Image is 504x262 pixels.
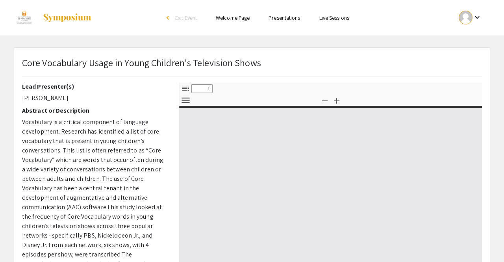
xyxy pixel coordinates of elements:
[22,118,163,211] span: Vocabulary is a critical component of language development. Research has identified a list of cor...
[14,8,35,28] img: Discovery Day 2024
[269,14,300,21] a: Presentations
[22,107,167,114] h2: Abstract or Description
[22,56,261,70] p: Core Vocabulary Usage in Young Children's Television Shows
[43,13,92,22] img: Symposium by ForagerOne
[175,14,197,21] span: Exit Event
[22,83,167,90] h2: Lead Presenter(s)
[179,95,192,106] button: Tools
[14,8,92,28] a: Discovery Day 2024
[319,14,349,21] a: Live Sessions
[167,15,171,20] div: arrow_back_ios
[191,84,213,93] input: Page
[330,95,343,106] button: Zoom In
[472,13,482,22] mat-icon: Expand account dropdown
[318,95,332,106] button: Zoom Out
[216,14,250,21] a: Welcome Page
[179,83,192,94] button: Toggle Sidebar
[22,93,167,103] p: [PERSON_NAME]
[450,9,490,26] button: Expand account dropdown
